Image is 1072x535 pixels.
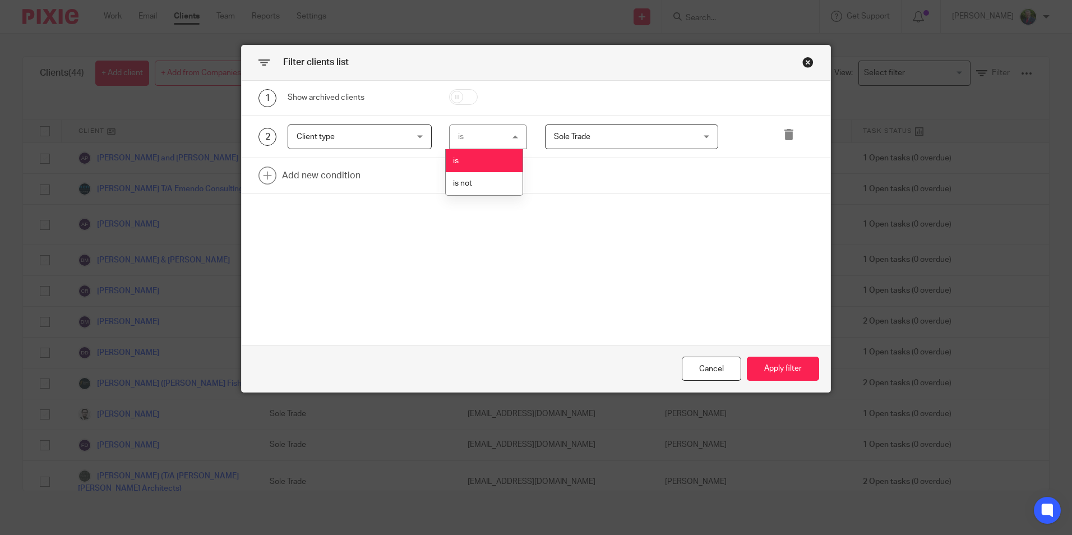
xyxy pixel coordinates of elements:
span: Filter clients list [283,58,349,67]
span: Client type [297,133,335,141]
span: is [453,157,459,165]
button: Apply filter [747,357,819,381]
div: Close this dialog window [682,357,741,381]
div: Close this dialog window [802,57,814,68]
div: is [458,133,464,141]
div: 2 [258,128,276,146]
span: Sole Trade [554,133,590,141]
div: Show archived clients [288,92,432,103]
span: is not [453,179,472,187]
div: 1 [258,89,276,107]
